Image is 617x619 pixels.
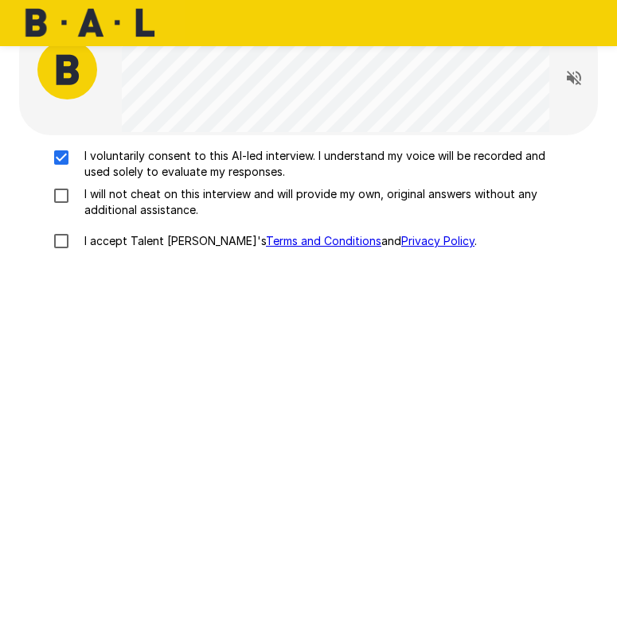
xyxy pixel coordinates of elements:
button: Read questions aloud [558,62,590,94]
p: I will not cheat on this interview and will provide my own, original answers without any addition... [78,186,553,218]
img: bal_avatar.png [37,40,97,99]
p: I accept Talent [PERSON_NAME]'s and . [78,233,477,249]
a: Privacy Policy [401,234,474,247]
p: I voluntarily consent to this AI-led interview. I understand my voice will be recorded and used s... [78,148,553,180]
a: Terms and Conditions [266,234,381,247]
